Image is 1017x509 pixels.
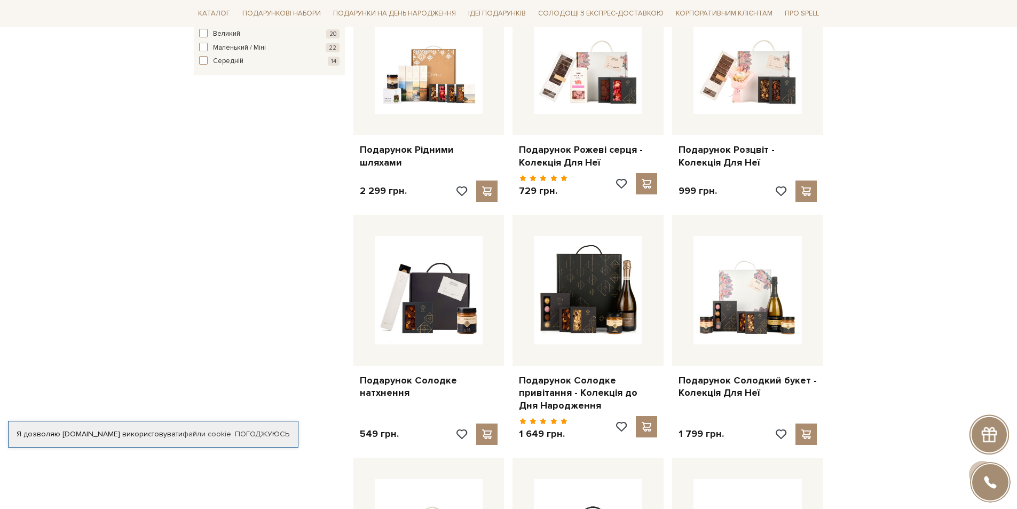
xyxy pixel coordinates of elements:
a: Подарунок Солодкий букет - Колекція Для Неї [679,374,817,400]
a: Подарунок Солодке привітання - Колекція до Дня Народження [519,374,657,412]
p: 2 299 грн. [360,185,407,197]
a: Солодощі з експрес-доставкою [534,4,668,22]
a: Корпоративним клієнтам [672,4,777,22]
a: Подарунок Рідними шляхами [360,144,498,169]
span: 20 [326,29,340,38]
p: 549 грн. [360,428,399,440]
span: Середній [213,56,243,67]
span: Великий [213,29,240,40]
div: Я дозволяю [DOMAIN_NAME] використовувати [9,429,298,439]
a: Подарунок Солодке натхнення [360,374,498,400]
span: Маленький / Міні [213,43,266,53]
p: 999 грн. [679,185,717,197]
span: Подарункові набори [238,5,325,22]
button: Маленький / Міні 22 [199,43,340,53]
p: 729 грн. [519,185,567,197]
span: Про Spell [781,5,823,22]
span: Ідеї подарунків [464,5,530,22]
a: файли cookie [183,429,231,438]
span: 22 [326,43,340,52]
button: Середній 14 [199,56,340,67]
a: Подарунок Рожеві серця - Колекція Для Неї [519,144,657,169]
button: Великий 20 [199,29,340,40]
a: Погоджуюсь [235,429,289,439]
a: Подарунок Розцвіт - Колекція Для Неї [679,144,817,169]
p: 1 799 грн. [679,428,724,440]
p: 1 649 грн. [519,428,567,440]
span: Каталог [194,5,234,22]
span: Подарунки на День народження [329,5,460,22]
span: 14 [328,57,340,66]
